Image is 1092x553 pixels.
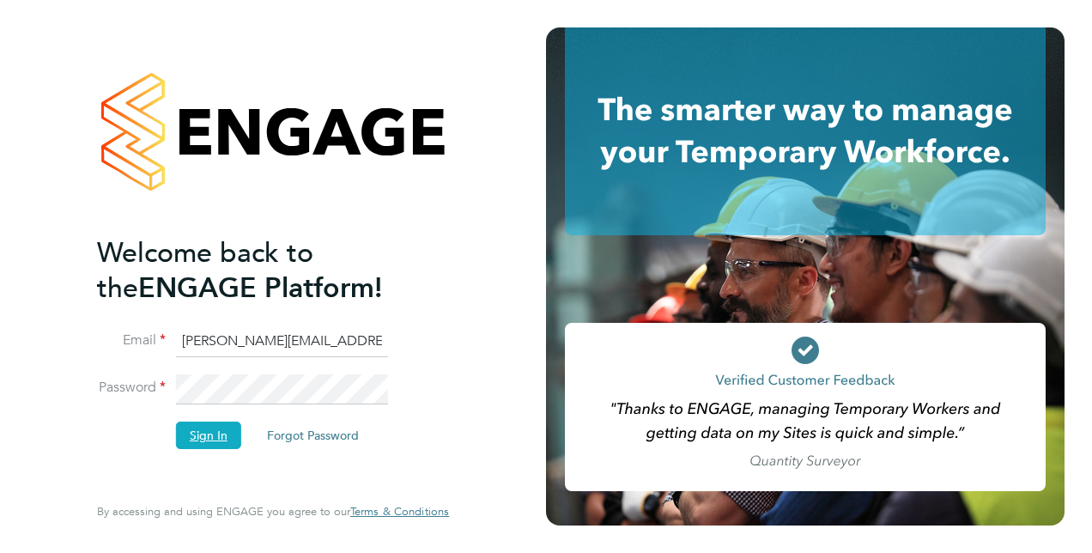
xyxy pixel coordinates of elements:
span: Welcome back to the [97,236,313,305]
label: Email [97,331,166,349]
label: Password [97,379,166,397]
button: Sign In [176,422,241,449]
a: Terms & Conditions [350,505,449,519]
h2: ENGAGE Platform! [97,235,432,306]
span: By accessing and using ENGAGE you agree to our [97,504,449,519]
input: Enter your work email... [176,326,388,357]
button: Forgot Password [253,422,373,449]
span: Terms & Conditions [350,504,449,519]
